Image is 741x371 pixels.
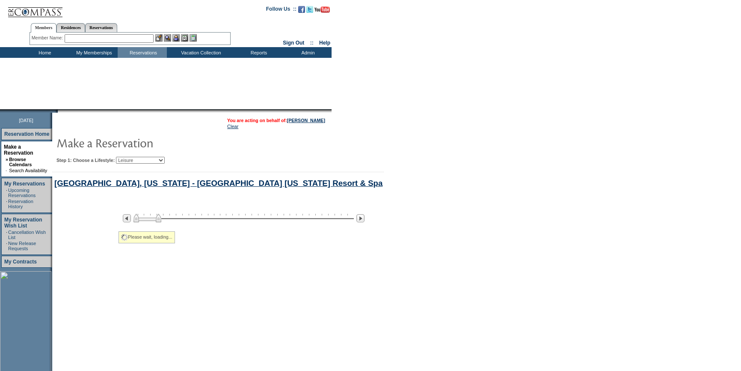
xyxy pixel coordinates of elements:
[298,6,305,13] img: Become our fan on Facebook
[298,9,305,14] a: Become our fan on Facebook
[4,181,45,187] a: My Reservations
[58,109,59,113] img: blank.gif
[31,23,57,33] a: Members
[9,157,32,167] a: Browse Calendars
[4,131,49,137] a: Reservation Home
[4,144,33,156] a: Make a Reservation
[119,231,175,243] div: Please wait, loading...
[8,188,36,198] a: Upcoming Reservations
[227,118,325,123] span: You are acting on behalf of:
[306,6,313,13] img: Follow us on Twitter
[190,34,197,42] img: b_calculator.gif
[56,158,115,163] b: Step 1: Choose a Lifestyle:
[164,34,171,42] img: View
[9,168,47,173] a: Search Availability
[6,188,7,198] td: ·
[6,157,8,162] b: »
[172,34,180,42] img: Impersonate
[6,199,7,209] td: ·
[310,40,314,46] span: ::
[19,118,33,123] span: [DATE]
[121,234,128,241] img: spinner2.gif
[55,109,58,113] img: promoShadowLeftCorner.gif
[233,47,282,58] td: Reports
[19,47,68,58] td: Home
[68,47,118,58] td: My Memberships
[32,34,65,42] div: Member Name:
[181,34,188,42] img: Reservations
[6,230,7,240] td: ·
[314,9,330,14] a: Subscribe to our YouTube Channel
[6,241,7,251] td: ·
[283,40,304,46] a: Sign Out
[314,6,330,13] img: Subscribe to our YouTube Channel
[8,230,46,240] a: Cancellation Wish List
[167,47,233,58] td: Vacation Collection
[54,179,382,188] a: [GEOGRAPHIC_DATA], [US_STATE] - [GEOGRAPHIC_DATA] [US_STATE] Resort & Spa
[266,5,296,15] td: Follow Us ::
[306,9,313,14] a: Follow us on Twitter
[123,214,131,222] img: Previous
[282,47,332,58] td: Admin
[56,23,85,32] a: Residences
[8,199,33,209] a: Reservation History
[227,124,238,129] a: Clear
[85,23,117,32] a: Reservations
[4,217,42,229] a: My Reservation Wish List
[287,118,325,123] a: [PERSON_NAME]
[356,214,365,222] img: Next
[118,47,167,58] td: Reservations
[8,241,36,251] a: New Release Requests
[4,259,37,265] a: My Contracts
[155,34,163,42] img: b_edit.gif
[6,168,8,173] td: ·
[319,40,330,46] a: Help
[56,134,228,151] img: pgTtlMakeReservation.gif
